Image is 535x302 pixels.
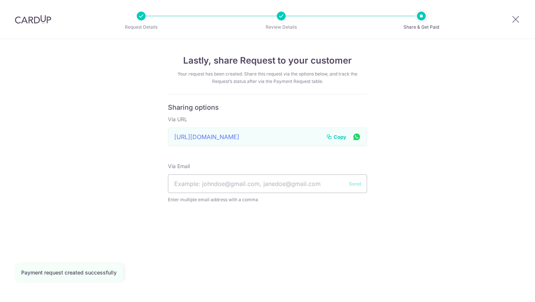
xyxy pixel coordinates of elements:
[168,116,187,123] label: Via URL
[21,269,117,276] div: Payment request created successfully
[15,15,51,24] img: CardUp
[168,163,190,170] label: Via Email
[334,133,346,141] span: Copy
[168,196,367,203] span: Enter multiple email address with a comma
[326,133,346,141] button: Copy
[394,23,449,31] p: Share & Get Paid
[168,70,367,85] div: Your request has been created. Share this request via the options below, and track the Request’s ...
[254,23,309,31] p: Review Details
[168,174,367,193] input: Example: johndoe@gmail.com, janedoe@gmail.com
[168,103,367,112] h6: Sharing options
[114,23,169,31] p: Request Details
[349,180,361,187] button: Send
[168,54,367,67] h4: Lastly, share Request to your customer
